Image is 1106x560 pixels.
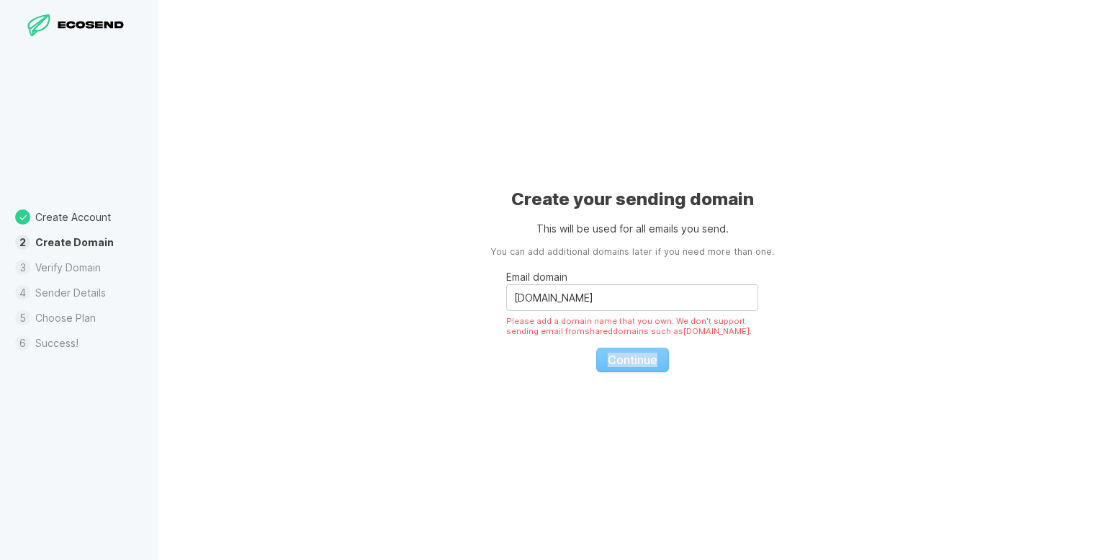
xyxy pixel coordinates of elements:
h1: Create your sending domain [511,188,754,211]
div: Please add a domain name that you own. We don't support sending email from shared domains such as... [506,316,758,336]
aside: You can add additional domains later if you need more than one. [490,245,774,259]
p: Email domain [506,269,758,284]
input: Email domain [506,284,758,311]
p: This will be used for all emails you send. [536,221,729,236]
